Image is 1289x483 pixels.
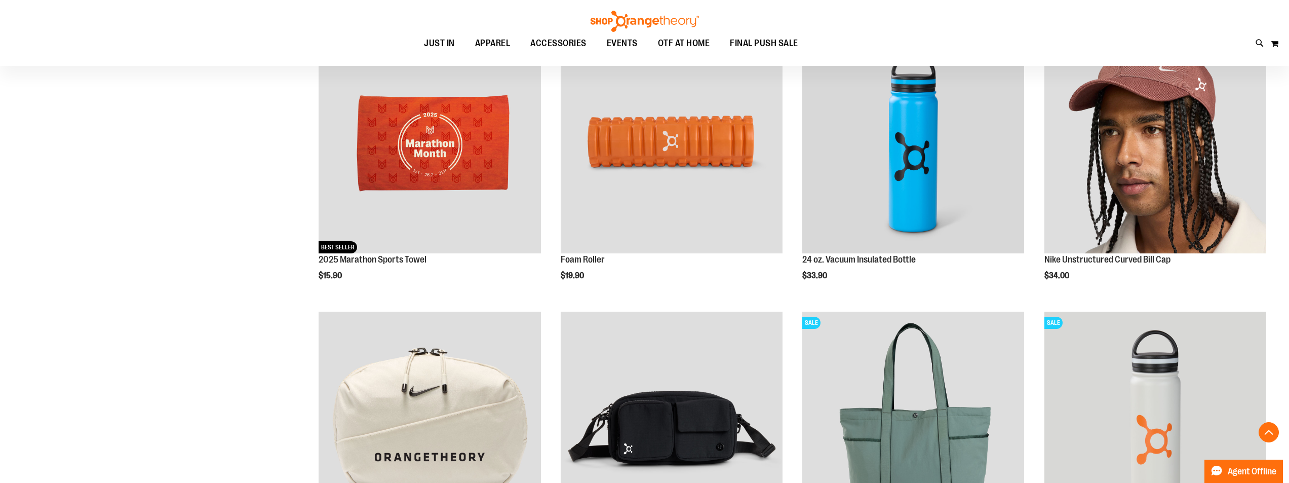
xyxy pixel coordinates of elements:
[561,31,783,255] a: Foam RollerNEW
[1039,26,1271,306] div: product
[802,317,821,329] span: SALE
[1044,254,1170,265] a: Nike Unstructured Curved Bill Cap
[589,11,700,32] img: Shop Orangetheory
[556,26,788,306] div: product
[1204,460,1283,483] button: Agent Offline
[607,32,638,55] span: EVENTS
[802,254,916,265] a: 24 oz. Vacuum Insulated Bottle
[1044,317,1063,329] span: SALE
[319,241,357,253] span: BEST SELLER
[802,31,1024,255] a: 24 oz. Vacuum Insulated BottleNEW
[802,31,1024,253] img: 24 oz. Vacuum Insulated Bottle
[1044,31,1266,253] img: Nike Unstructured Curved Bill Cap
[1044,31,1266,255] a: Nike Unstructured Curved Bill Cap
[561,271,585,280] span: $19.90
[658,32,710,55] span: OTF AT HOME
[319,271,343,280] span: $15.90
[314,26,545,306] div: product
[319,254,426,265] a: 2025 Marathon Sports Towel
[319,31,540,255] a: 2025 Marathon Sports TowelNEWBEST SELLER
[319,31,540,253] img: 2025 Marathon Sports Towel
[802,271,829,280] span: $33.90
[1259,422,1279,442] button: Back To Top
[424,32,455,55] span: JUST IN
[561,254,605,265] a: Foam Roller
[530,32,587,55] span: ACCESSORIES
[730,32,798,55] span: FINAL PUSH SALE
[561,31,783,253] img: Foam Roller
[1228,467,1276,476] span: Agent Offline
[1044,271,1071,280] span: $34.00
[475,32,511,55] span: APPAREL
[797,26,1029,306] div: product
